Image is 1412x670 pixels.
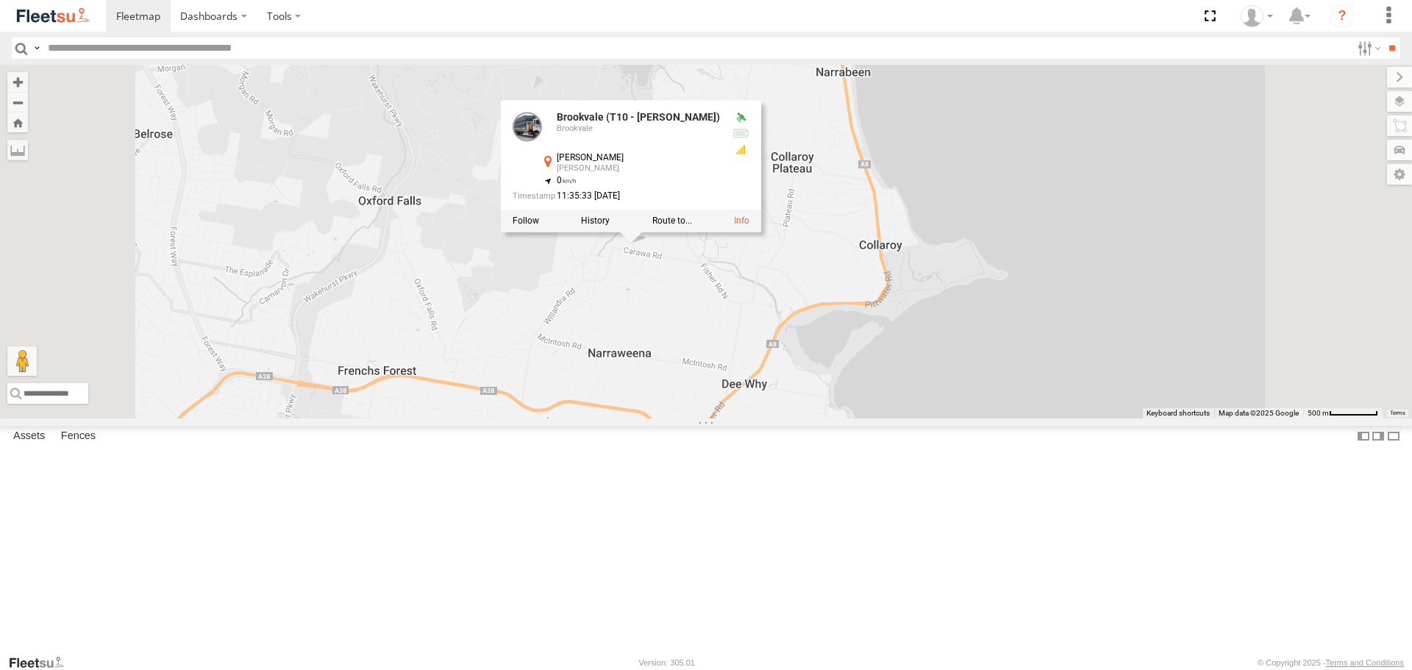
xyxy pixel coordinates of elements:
[7,72,28,92] button: Zoom in
[581,216,610,227] label: View Asset History
[1147,408,1210,418] button: Keyboard shortcuts
[1352,38,1383,59] label: Search Filter Options
[639,658,695,667] div: Version: 305.01
[734,216,749,227] a: View Asset Details
[732,113,749,124] div: Valid GPS Fix
[557,154,720,163] div: [PERSON_NAME]
[1387,164,1412,185] label: Map Settings
[1356,426,1371,447] label: Dock Summary Table to the Left
[7,92,28,113] button: Zoom out
[31,38,43,59] label: Search Query
[732,128,749,140] div: No voltage information received from this device.
[1390,410,1405,416] a: Terms
[557,165,720,174] div: [PERSON_NAME]
[1235,5,1278,27] div: Lachlan Holmes
[1371,426,1386,447] label: Dock Summary Table to the Right
[652,216,692,227] label: Route To Location
[1258,658,1404,667] div: © Copyright 2025 -
[1219,409,1299,417] span: Map data ©2025 Google
[8,655,76,670] a: Visit our Website
[732,144,749,156] div: GSM Signal = 3
[7,113,28,132] button: Zoom Home
[557,176,577,186] span: 0
[557,125,720,134] div: Brookvale
[54,427,103,447] label: Fences
[15,6,91,26] img: fleetsu-logo-horizontal.svg
[1326,658,1404,667] a: Terms and Conditions
[1303,408,1383,418] button: Map scale: 500 m per 63 pixels
[557,113,720,124] div: Brookvale (T10 - [PERSON_NAME])
[6,427,52,447] label: Assets
[7,346,37,376] button: Drag Pegman onto the map to open Street View
[513,192,720,202] div: Date/time of location update
[1308,409,1329,417] span: 500 m
[513,216,539,227] label: Realtime tracking of Asset
[7,140,28,160] label: Measure
[1386,426,1401,447] label: Hide Summary Table
[1330,4,1354,28] i: ?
